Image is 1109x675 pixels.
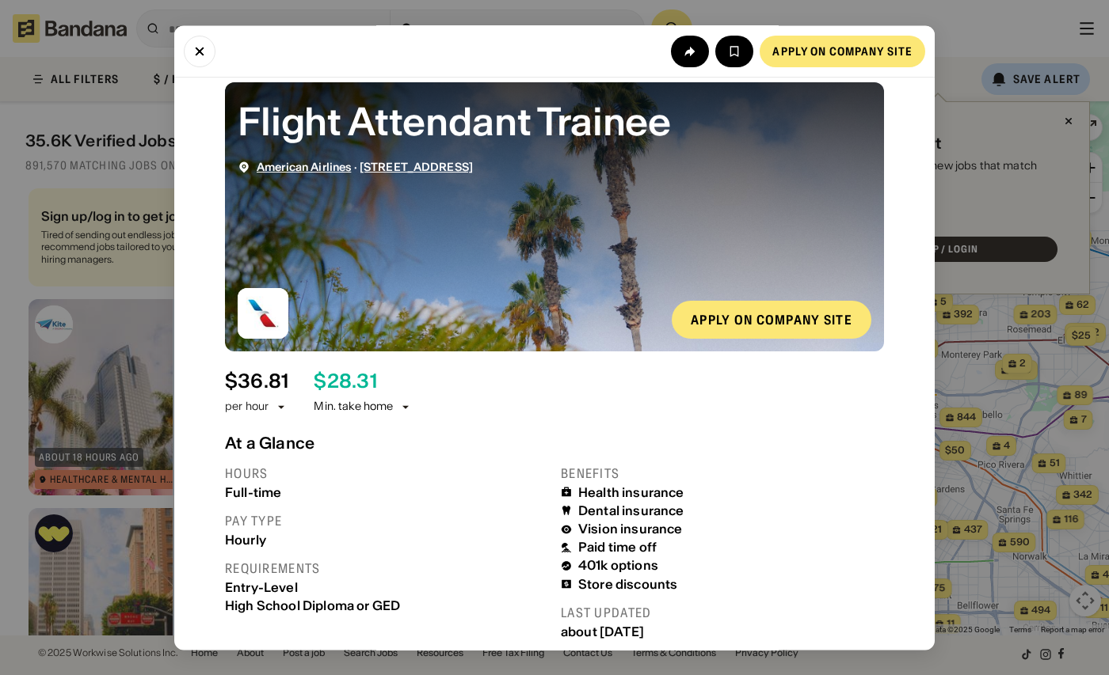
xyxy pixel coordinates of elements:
button: Close [184,35,215,66]
div: Apply on company site [772,45,913,56]
div: Paid time off [578,540,657,555]
a: [STREET_ADDRESS] [360,159,473,173]
div: Requirements [225,559,548,576]
div: Store discounts [578,576,677,591]
div: Hours [225,465,548,481]
div: · [257,160,473,173]
div: 401k options [578,558,658,573]
div: Benefits [561,465,884,481]
div: Last updated [561,604,884,620]
div: Full-time [225,484,548,499]
div: per hour [225,399,269,415]
div: Hourly [225,532,548,547]
div: At a Glance [225,433,884,452]
div: about [DATE] [561,624,884,639]
div: Pay type [225,512,548,529]
img: American Airlines logo [238,287,288,338]
div: Flight Attendant Trainee [238,94,871,147]
div: Entry-Level [225,579,548,594]
div: $ 36.81 [225,370,288,392]
div: Apply on company site [691,313,852,325]
a: American Airlines [257,159,351,173]
div: $ 28.31 [314,370,376,392]
div: Vision insurance [578,521,683,537]
div: Dental insurance [578,502,684,518]
div: Min. take home [314,399,412,415]
div: Health insurance [578,484,684,499]
div: High School Diploma or GED [225,597,548,612]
